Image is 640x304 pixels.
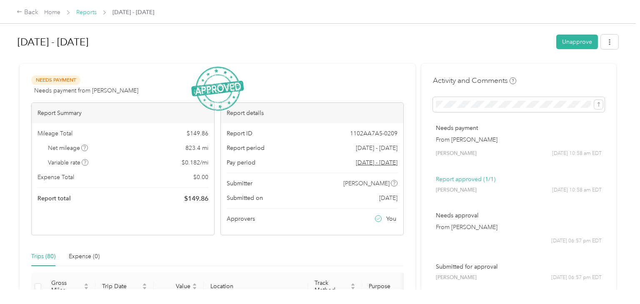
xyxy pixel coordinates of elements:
[182,158,208,167] span: $ 0.182 / mi
[227,214,255,223] span: Approvers
[350,129,397,138] span: 1102AA7A5-0209
[436,124,602,132] p: Needs payment
[436,135,602,144] p: From [PERSON_NAME]
[369,283,411,290] span: Purpose
[37,173,74,182] span: Expense Total
[48,158,89,167] span: Variable rate
[308,273,362,301] th: Track Method
[436,223,602,232] p: From [PERSON_NAME]
[45,273,95,301] th: Gross Miles
[44,9,60,16] a: Home
[343,179,390,188] span: [PERSON_NAME]
[142,286,147,291] span: caret-down
[154,273,204,301] th: Value
[379,194,397,202] span: [DATE]
[193,173,208,182] span: $ 0.00
[37,129,72,138] span: Mileage Total
[227,194,263,202] span: Submitted on
[356,144,397,152] span: [DATE] - [DATE]
[37,194,71,203] span: Report total
[551,237,602,245] span: [DATE] 06:57 pm EDT
[102,283,140,290] span: Trip Date
[315,279,349,294] span: Track Method
[192,282,197,287] span: caret-up
[17,7,38,17] div: Back
[76,9,97,16] a: Reports
[32,103,214,123] div: Report Summary
[436,175,602,184] p: Report approved (1/1)
[436,211,602,220] p: Needs approval
[204,273,308,301] th: Location
[34,86,138,95] span: Needs payment from [PERSON_NAME]
[227,129,252,138] span: Report ID
[84,286,89,291] span: caret-down
[192,286,197,291] span: caret-down
[362,273,425,301] th: Purpose
[185,144,208,152] span: 823.4 mi
[552,187,602,194] span: [DATE] 10:58 am EDT
[221,103,403,123] div: Report details
[436,274,477,282] span: [PERSON_NAME]
[436,262,602,271] p: Submitted for approval
[227,144,265,152] span: Report period
[350,282,355,287] span: caret-up
[227,158,255,167] span: Pay period
[551,274,602,282] span: [DATE] 06:57 pm EDT
[433,75,516,86] h4: Activity and Comments
[31,252,55,261] div: Trips (80)
[386,214,396,223] span: You
[556,35,598,49] button: Unapprove
[227,179,252,188] span: Submitter
[95,273,154,301] th: Trip Date
[142,282,147,287] span: caret-up
[112,8,154,17] span: [DATE] - [DATE]
[350,286,355,291] span: caret-down
[17,32,550,52] h1: Sep 1 - 30, 2025
[187,129,208,138] span: $ 149.86
[51,279,82,294] span: Gross Miles
[184,194,208,204] span: $ 149.86
[84,282,89,287] span: caret-up
[356,158,397,167] span: Go to pay period
[160,283,190,290] span: Value
[552,150,602,157] span: [DATE] 10:58 am EDT
[593,257,640,304] iframe: Everlance-gr Chat Button Frame
[191,67,244,111] img: ApprovedStamp
[436,150,477,157] span: [PERSON_NAME]
[436,187,477,194] span: [PERSON_NAME]
[48,144,88,152] span: Net mileage
[69,252,100,261] div: Expense (0)
[31,75,80,85] span: Needs Payment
